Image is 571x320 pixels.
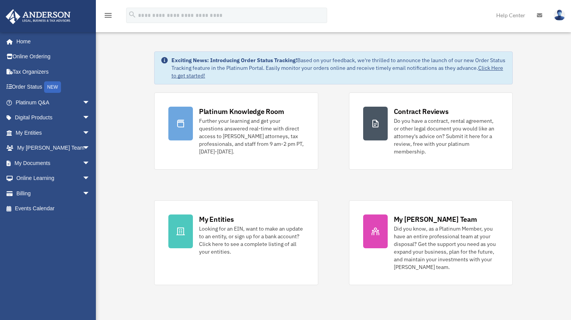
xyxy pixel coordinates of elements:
[171,57,297,64] strong: Exciting News: Introducing Order Status Tracking!
[394,214,477,224] div: My [PERSON_NAME] Team
[5,140,102,156] a: My [PERSON_NAME] Teamarrow_drop_down
[5,125,102,140] a: My Entitiesarrow_drop_down
[199,117,304,155] div: Further your learning and get your questions answered real-time with direct access to [PERSON_NAM...
[5,171,102,186] a: Online Learningarrow_drop_down
[5,79,102,95] a: Order StatusNEW
[394,225,499,271] div: Did you know, as a Platinum Member, you have an entire professional team at your disposal? Get th...
[5,201,102,216] a: Events Calendar
[171,64,503,79] a: Click Here to get started!
[82,186,98,201] span: arrow_drop_down
[104,13,113,20] a: menu
[5,34,98,49] a: Home
[394,117,499,155] div: Do you have a contract, rental agreement, or other legal document you would like an attorney's ad...
[128,10,137,19] i: search
[82,171,98,186] span: arrow_drop_down
[82,125,98,141] span: arrow_drop_down
[82,155,98,171] span: arrow_drop_down
[3,9,73,24] img: Anderson Advisors Platinum Portal
[5,155,102,171] a: My Documentsarrow_drop_down
[5,186,102,201] a: Billingarrow_drop_down
[349,200,513,285] a: My [PERSON_NAME] Team Did you know, as a Platinum Member, you have an entire professional team at...
[82,95,98,111] span: arrow_drop_down
[5,49,102,64] a: Online Ordering
[154,200,318,285] a: My Entities Looking for an EIN, want to make an update to an entity, or sign up for a bank accoun...
[554,10,565,21] img: User Pic
[104,11,113,20] i: menu
[199,107,284,116] div: Platinum Knowledge Room
[44,81,61,93] div: NEW
[349,92,513,170] a: Contract Reviews Do you have a contract, rental agreement, or other legal document you would like...
[171,56,506,79] div: Based on your feedback, we're thrilled to announce the launch of our new Order Status Tracking fe...
[154,92,318,170] a: Platinum Knowledge Room Further your learning and get your questions answered real-time with dire...
[82,110,98,126] span: arrow_drop_down
[199,225,304,256] div: Looking for an EIN, want to make an update to an entity, or sign up for a bank account? Click her...
[5,64,102,79] a: Tax Organizers
[5,110,102,125] a: Digital Productsarrow_drop_down
[199,214,234,224] div: My Entities
[394,107,449,116] div: Contract Reviews
[5,95,102,110] a: Platinum Q&Aarrow_drop_down
[82,140,98,156] span: arrow_drop_down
